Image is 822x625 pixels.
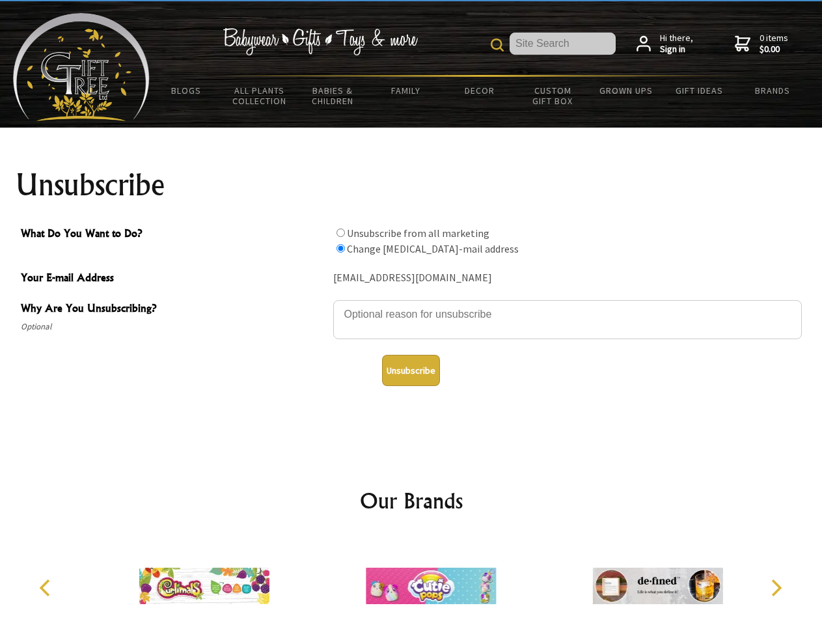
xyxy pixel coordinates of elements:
h1: Unsubscribe [16,169,807,201]
a: Babies & Children [296,77,370,115]
span: Optional [21,319,327,335]
a: Family [370,77,443,104]
button: Next [761,574,790,602]
img: Babyware - Gifts - Toys and more... [13,13,150,121]
span: 0 items [760,32,788,55]
a: Hi there,Sign in [637,33,693,55]
a: BLOGS [150,77,223,104]
span: What Do You Want to Do? [21,225,327,244]
button: Previous [33,574,61,602]
a: 0 items$0.00 [735,33,788,55]
a: Brands [736,77,810,104]
span: Why Are You Unsubscribing? [21,300,327,319]
strong: $0.00 [760,44,788,55]
input: What Do You Want to Do? [336,229,345,237]
label: Change [MEDICAL_DATA]-mail address [347,242,519,255]
span: Your E-mail Address [21,270,327,288]
h2: Our Brands [26,485,797,516]
a: Grown Ups [589,77,663,104]
img: Babywear - Gifts - Toys & more [223,28,418,55]
strong: Sign in [660,44,693,55]
a: Decor [443,77,516,104]
button: Unsubscribe [382,355,440,386]
label: Unsubscribe from all marketing [347,227,489,240]
div: [EMAIL_ADDRESS][DOMAIN_NAME] [333,268,802,288]
img: product search [491,38,504,51]
a: All Plants Collection [223,77,297,115]
a: Custom Gift Box [516,77,590,115]
span: Hi there, [660,33,693,55]
textarea: Why Are You Unsubscribing? [333,300,802,339]
a: Gift Ideas [663,77,736,104]
input: Site Search [510,33,616,55]
input: What Do You Want to Do? [336,244,345,253]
